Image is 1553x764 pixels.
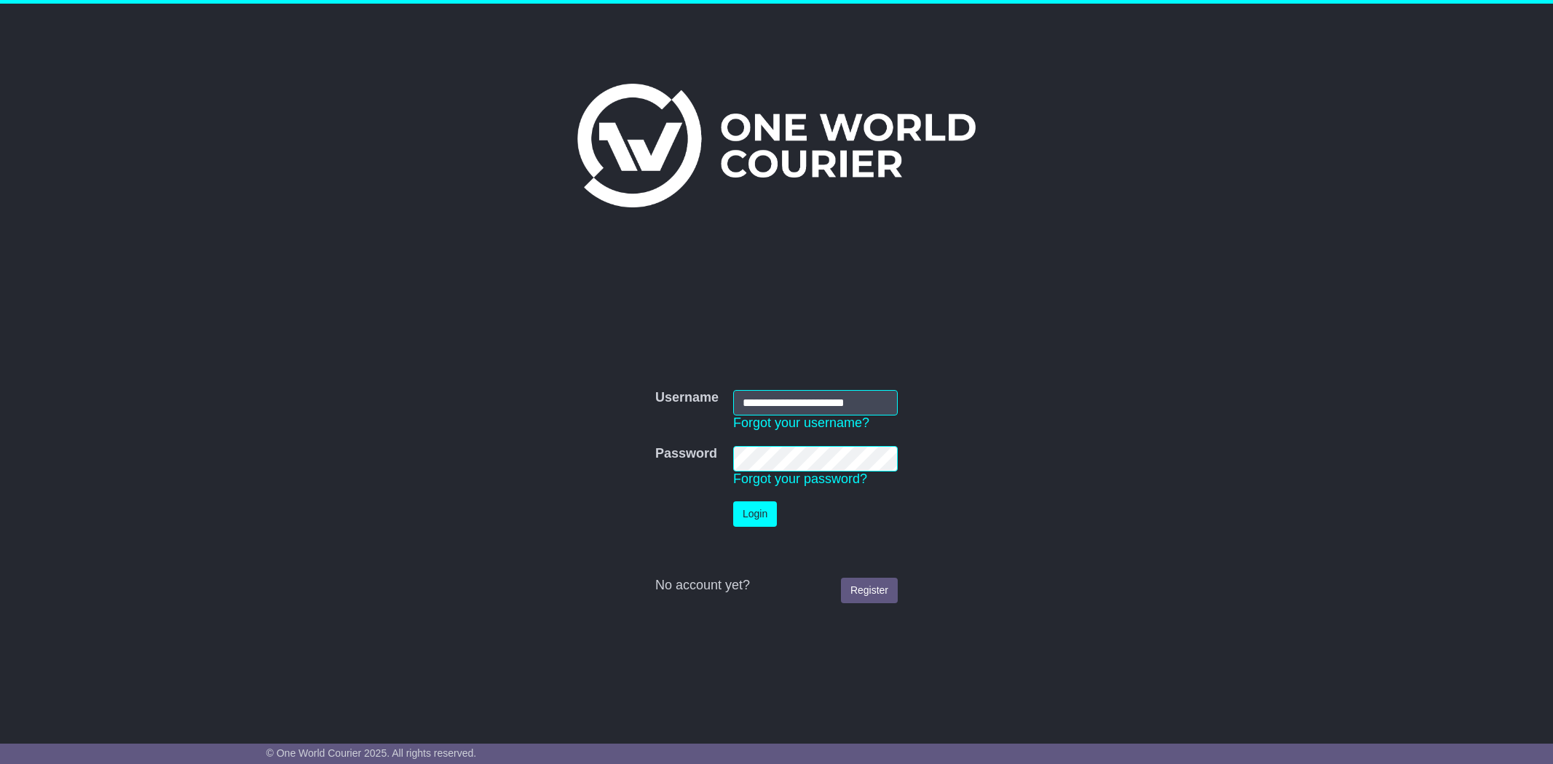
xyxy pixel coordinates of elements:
[655,446,717,462] label: Password
[577,84,975,207] img: One World
[733,471,867,486] a: Forgot your password?
[266,747,477,759] span: © One World Courier 2025. All rights reserved.
[841,578,898,603] a: Register
[655,390,719,406] label: Username
[733,501,777,527] button: Login
[655,578,898,594] div: No account yet?
[733,415,869,430] a: Forgot your username?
